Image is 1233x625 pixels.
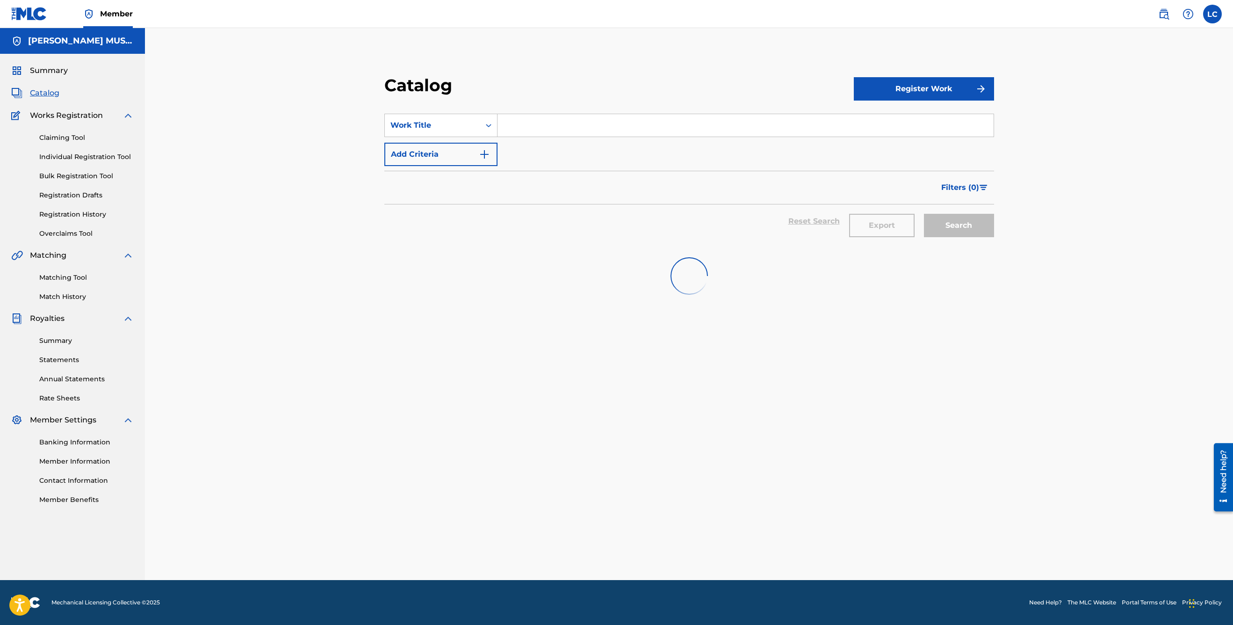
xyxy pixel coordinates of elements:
[30,250,66,261] span: Matching
[936,176,994,199] button: Filters (0)
[11,65,68,76] a: SummarySummary
[1182,598,1222,607] a: Privacy Policy
[123,110,134,121] img: expand
[39,457,134,466] a: Member Information
[39,292,134,302] a: Match History
[83,8,94,20] img: Top Rightsholder
[123,250,134,261] img: expand
[1179,5,1197,23] div: Help
[664,251,714,301] img: preloader
[11,87,22,99] img: Catalog
[30,313,65,324] span: Royalties
[1122,598,1176,607] a: Portal Terms of Use
[384,143,498,166] button: Add Criteria
[11,87,59,99] a: CatalogCatalog
[39,210,134,219] a: Registration History
[11,36,22,47] img: Accounts
[39,190,134,200] a: Registration Drafts
[30,414,96,426] span: Member Settings
[479,149,490,160] img: 9d2ae6d4665cec9f34b9.svg
[384,75,457,96] h2: Catalog
[39,336,134,346] a: Summary
[123,313,134,324] img: expand
[384,114,994,246] form: Search Form
[1158,8,1169,20] img: search
[123,414,134,426] img: expand
[39,355,134,365] a: Statements
[1207,439,1233,515] iframe: Resource Center
[39,273,134,283] a: Matching Tool
[30,87,59,99] span: Catalog
[39,229,134,239] a: Overclaims Tool
[39,374,134,384] a: Annual Statements
[11,65,22,76] img: Summary
[11,7,47,21] img: MLC Logo
[39,171,134,181] a: Bulk Registration Tool
[39,133,134,143] a: Claiming Tool
[11,414,22,426] img: Member Settings
[1186,580,1233,625] iframe: Chat Widget
[975,83,987,94] img: f7272a7cc735f4ea7f67.svg
[28,36,134,46] h5: MAXIMO AGUIRRE MUSIC PUBLISHING, INC.
[39,437,134,447] a: Banking Information
[1154,5,1173,23] a: Public Search
[30,110,103,121] span: Works Registration
[11,313,22,324] img: Royalties
[39,476,134,486] a: Contact Information
[941,182,979,193] span: Filters ( 0 )
[1189,589,1195,618] div: Drag
[854,77,994,101] button: Register Work
[39,495,134,505] a: Member Benefits
[390,120,475,131] div: Work Title
[1029,598,1062,607] a: Need Help?
[11,110,23,121] img: Works Registration
[1067,598,1116,607] a: The MLC Website
[39,152,134,162] a: Individual Registration Tool
[980,185,988,190] img: filter
[39,393,134,403] a: Rate Sheets
[1203,5,1222,23] div: User Menu
[51,598,160,607] span: Mechanical Licensing Collective © 2025
[30,65,68,76] span: Summary
[1183,8,1194,20] img: help
[100,8,133,19] span: Member
[11,597,40,608] img: logo
[11,250,23,261] img: Matching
